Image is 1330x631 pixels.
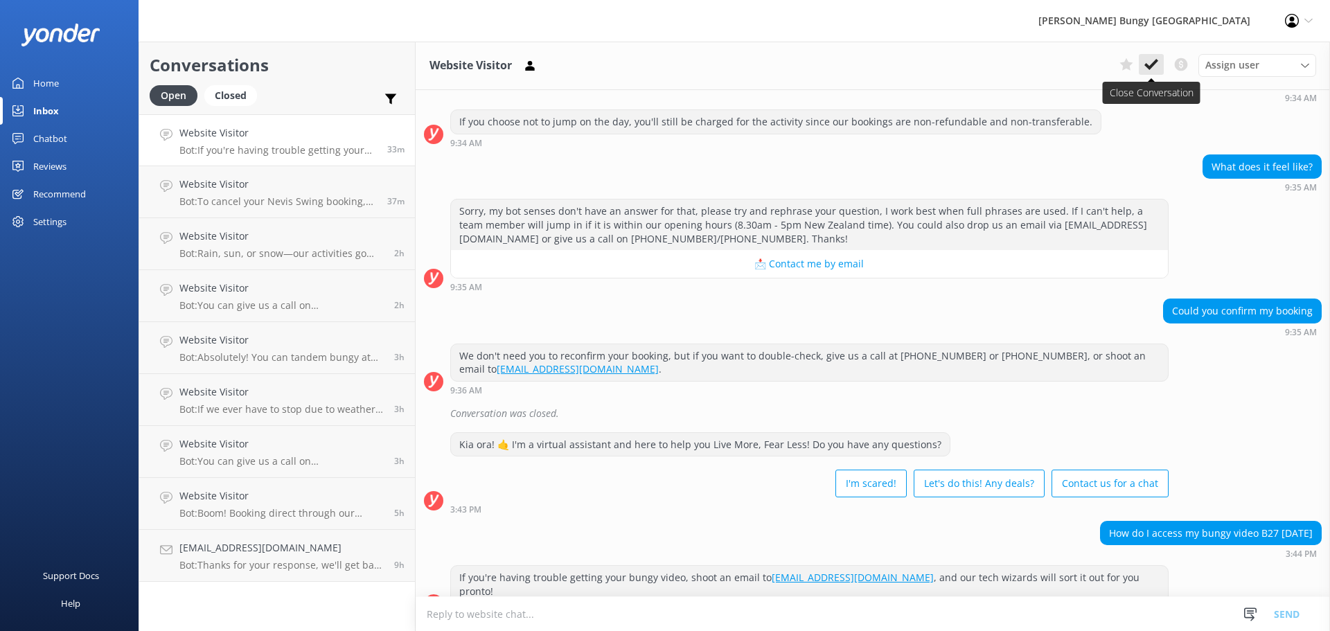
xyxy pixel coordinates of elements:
[204,85,257,106] div: Closed
[33,125,67,152] div: Chatbot
[451,566,1168,603] div: If you're having trouble getting your bungy video, shoot an email to , and our tech wizards will ...
[139,218,415,270] a: Website VisitorBot:Rain, sun, or snow—our activities go ahead in most weather conditions. If we e...
[394,403,405,415] span: Oct 02 2025 12:53pm (UTC +13:00) Pacific/Auckland
[43,562,99,589] div: Support Docs
[450,386,482,395] strong: 9:36 AM
[1198,54,1316,76] div: Assign User
[1163,327,1322,337] div: Oct 02 2025 09:35am (UTC +13:00) Pacific/Auckland
[394,507,405,519] span: Oct 02 2025 10:23am (UTC +13:00) Pacific/Auckland
[179,436,384,452] h4: Website Visitor
[914,470,1045,497] button: Let's do this! Any deals?
[179,384,384,400] h4: Website Visitor
[1203,182,1322,192] div: Oct 02 2025 09:35am (UTC +13:00) Pacific/Auckland
[179,144,377,157] p: Bot: If you're having trouble getting your bungy video, shoot an email to [EMAIL_ADDRESS][DOMAIN_...
[394,559,405,571] span: Oct 02 2025 06:58am (UTC +13:00) Pacific/Auckland
[394,455,405,467] span: Oct 02 2025 12:22pm (UTC +13:00) Pacific/Auckland
[1137,93,1322,103] div: Oct 02 2025 09:34am (UTC +13:00) Pacific/Auckland
[33,180,86,208] div: Recommend
[1285,184,1317,192] strong: 9:35 AM
[451,433,950,456] div: Kia ora! 🤙 I'm a virtual assistant and here to help you Live More, Fear Less! Do you have any que...
[179,195,377,208] p: Bot: To cancel your Nevis Swing booking, give us a call at [PHONE_NUMBER] or [PHONE_NUMBER], or s...
[451,110,1101,134] div: If you choose not to jump on the day, you'll still be charged for the activity since our bookings...
[179,299,384,312] p: Bot: You can give us a call on [PHONE_NUMBER] or [PHONE_NUMBER] to chat with a crew member. Our o...
[1285,94,1317,103] strong: 9:34 AM
[179,247,384,260] p: Bot: Rain, sun, or snow—our activities go ahead in most weather conditions. If we ever have to st...
[451,250,1168,278] button: 📩 Contact me by email
[33,69,59,97] div: Home
[179,332,384,348] h4: Website Visitor
[139,114,415,166] a: Website VisitorBot:If you're having trouble getting your bungy video, shoot an email to [EMAIL_AD...
[179,229,384,244] h4: Website Visitor
[1286,550,1317,558] strong: 3:44 PM
[21,24,100,46] img: yonder-white-logo.png
[451,344,1168,381] div: We don't need you to reconfirm your booking, but if you want to double-check, give us a call at [...
[1285,328,1317,337] strong: 9:35 AM
[139,166,415,218] a: Website VisitorBot:To cancel your Nevis Swing booking, give us a call at [PHONE_NUMBER] or [PHONE...
[139,530,415,582] a: [EMAIL_ADDRESS][DOMAIN_NAME]Bot:Thanks for your response, we'll get back to you as soon as we can...
[497,362,659,375] a: [EMAIL_ADDRESS][DOMAIN_NAME]
[33,97,59,125] div: Inbox
[387,195,405,207] span: Oct 02 2025 03:40pm (UTC +13:00) Pacific/Auckland
[424,402,1322,425] div: 2025-10-01T21:00:54.024
[139,270,415,322] a: Website VisitorBot:You can give us a call on [PHONE_NUMBER] or [PHONE_NUMBER] to chat with a crew...
[387,143,405,155] span: Oct 02 2025 03:44pm (UTC +13:00) Pacific/Auckland
[150,85,197,106] div: Open
[179,351,384,364] p: Bot: Absolutely! You can tandem bungy at [GEOGRAPHIC_DATA], [GEOGRAPHIC_DATA], and [GEOGRAPHIC_DA...
[450,282,1169,292] div: Oct 02 2025 09:35am (UTC +13:00) Pacific/Auckland
[139,374,415,426] a: Website VisitorBot:If we ever have to stop due to weather, we’ll do our best to contact you direc...
[772,571,934,584] a: [EMAIL_ADDRESS][DOMAIN_NAME]
[150,87,204,103] a: Open
[450,506,481,514] strong: 3:43 PM
[429,57,512,75] h3: Website Visitor
[450,138,1101,148] div: Oct 02 2025 09:34am (UTC +13:00) Pacific/Auckland
[450,385,1169,395] div: Oct 02 2025 09:36am (UTC +13:00) Pacific/Auckland
[150,52,405,78] h2: Conversations
[1100,549,1322,558] div: Oct 02 2025 03:44pm (UTC +13:00) Pacific/Auckland
[835,470,907,497] button: I'm scared!
[179,455,384,468] p: Bot: You can give us a call on [PHONE_NUMBER] or [PHONE_NUMBER] to chat with a crew member. Our o...
[394,351,405,363] span: Oct 02 2025 01:12pm (UTC +13:00) Pacific/Auckland
[139,426,415,478] a: Website VisitorBot:You can give us a call on [PHONE_NUMBER] or [PHONE_NUMBER] to chat with a crew...
[179,559,384,571] p: Bot: Thanks for your response, we'll get back to you as soon as we can during opening hours.
[1205,57,1259,73] span: Assign user
[394,247,405,259] span: Oct 02 2025 02:00pm (UTC +13:00) Pacific/Auckland
[1164,299,1321,323] div: Could you confirm my booking
[204,87,264,103] a: Closed
[450,283,482,292] strong: 9:35 AM
[179,177,377,192] h4: Website Visitor
[139,478,415,530] a: Website VisitorBot:Boom! Booking direct through our website always scores you the best prices. Ch...
[1101,522,1321,545] div: How do I access my bungy video B27 [DATE]
[179,403,384,416] p: Bot: If we ever have to stop due to weather, we’ll do our best to contact you directly and resche...
[179,507,384,519] p: Bot: Boom! Booking direct through our website always scores you the best prices. Check out our co...
[179,125,377,141] h4: Website Visitor
[33,208,66,235] div: Settings
[450,402,1322,425] div: Conversation was closed.
[179,488,384,504] h4: Website Visitor
[179,540,384,556] h4: [EMAIL_ADDRESS][DOMAIN_NAME]
[33,152,66,180] div: Reviews
[179,281,384,296] h4: Website Visitor
[139,322,415,374] a: Website VisitorBot:Absolutely! You can tandem bungy at [GEOGRAPHIC_DATA], [GEOGRAPHIC_DATA], and ...
[1203,155,1321,179] div: What does it feel like?
[1052,470,1169,497] button: Contact us for a chat
[394,299,405,311] span: Oct 02 2025 01:26pm (UTC +13:00) Pacific/Auckland
[450,504,1169,514] div: Oct 02 2025 03:43pm (UTC +13:00) Pacific/Auckland
[61,589,80,617] div: Help
[450,139,482,148] strong: 9:34 AM
[451,199,1168,250] div: Sorry, my bot senses don't have an answer for that, please try and rephrase your question, I work...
